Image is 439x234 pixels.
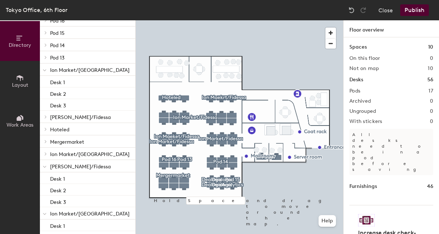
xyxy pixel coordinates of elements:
p: All desks need to be in a pod before saving [349,129,433,175]
button: Close [378,4,393,16]
p: Desk 2 [50,89,66,97]
p: Desk 1 [50,77,65,86]
span: [PERSON_NAME]/Fidessa [50,164,111,170]
p: Desk 3 [50,197,66,205]
h2: 10 [428,66,433,71]
span: Hoteled [50,127,69,133]
p: Desk 1 [50,174,65,182]
span: Ion Market/[GEOGRAPHIC_DATA] [50,67,130,73]
span: Pod 14 [50,42,65,49]
h1: 56 [427,76,433,84]
span: [PERSON_NAME]/Fidessa [50,114,111,120]
span: Directory [9,42,31,48]
img: Redo [360,7,367,14]
span: Ion Market/[GEOGRAPHIC_DATA] [50,151,130,157]
h2: With stickers [349,119,382,124]
h2: 0 [430,108,433,114]
div: Tokyo Office, 6th Floor [6,5,67,15]
h2: Not on map [349,66,379,71]
p: Desk 2 [50,185,66,194]
button: Help [319,215,336,227]
img: Undo [348,7,355,14]
h1: 46 [427,182,433,190]
img: Sticker logo [358,214,375,226]
span: Work Areas [7,122,33,128]
h2: 0 [430,56,433,61]
h2: Ungrouped [349,108,376,114]
span: Mergermarket [50,139,84,145]
button: Publish [400,4,429,16]
h2: Pods [349,88,360,94]
h1: Spaces [349,43,367,51]
h1: 10 [428,43,433,51]
p: Desk 3 [50,100,66,109]
h1: Furnishings [349,182,377,190]
span: Layout [12,82,28,88]
h2: 0 [430,119,433,124]
span: Pod 15 [50,30,65,36]
h2: Archived [349,98,371,104]
span: Pod 16 [50,18,65,24]
h1: Floor overview [344,20,439,37]
span: Ion Market/[GEOGRAPHIC_DATA] [50,211,130,217]
h2: 0 [430,98,433,104]
h1: Desks [349,76,363,84]
h2: 17 [428,88,433,94]
span: Pod 13 [50,55,65,61]
p: Desk 1 [50,221,65,229]
h2: On this floor [349,56,380,61]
